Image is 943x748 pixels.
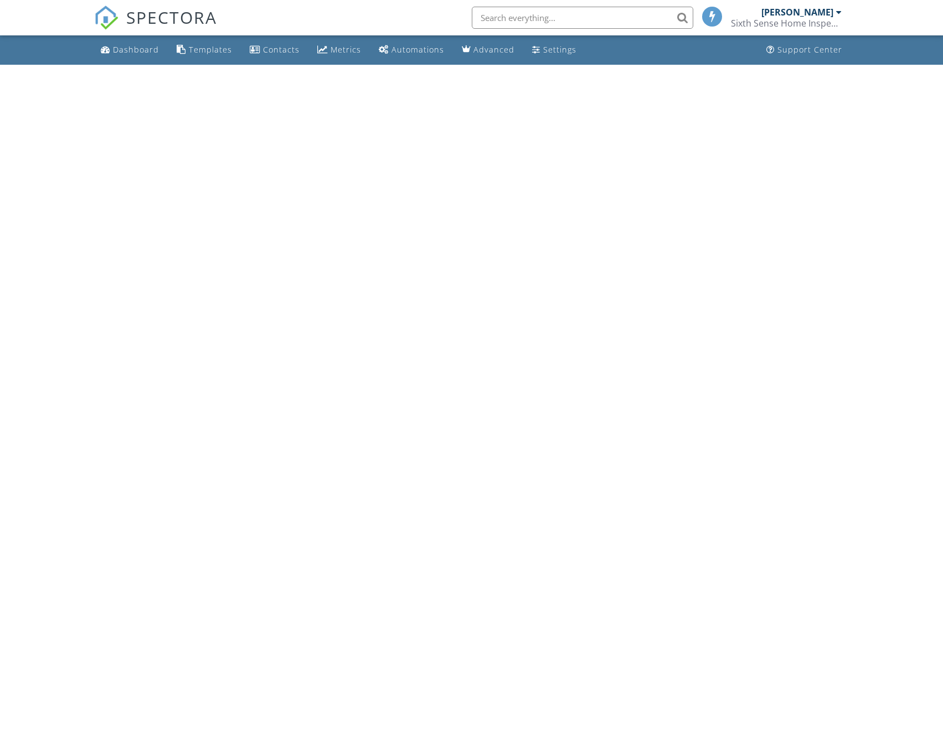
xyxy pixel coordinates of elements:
div: Settings [543,44,576,55]
a: Templates [172,40,236,60]
a: Contacts [245,40,304,60]
div: Automations [391,44,444,55]
a: Automations (Basic) [374,40,449,60]
img: The Best Home Inspection Software - Spectora [94,6,118,30]
a: Dashboard [96,40,163,60]
a: Settings [528,40,581,60]
div: Advanced [473,44,514,55]
span: SPECTORA [126,6,217,29]
div: [PERSON_NAME] [761,7,833,18]
div: Sixth Sense Home Inspections [731,18,842,29]
div: Dashboard [113,44,159,55]
div: Metrics [331,44,361,55]
div: Support Center [777,44,842,55]
div: Templates [189,44,232,55]
a: Metrics [313,40,365,60]
a: SPECTORA [94,15,217,38]
a: Support Center [762,40,847,60]
input: Search everything... [472,7,693,29]
div: Contacts [263,44,300,55]
a: Advanced [457,40,519,60]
